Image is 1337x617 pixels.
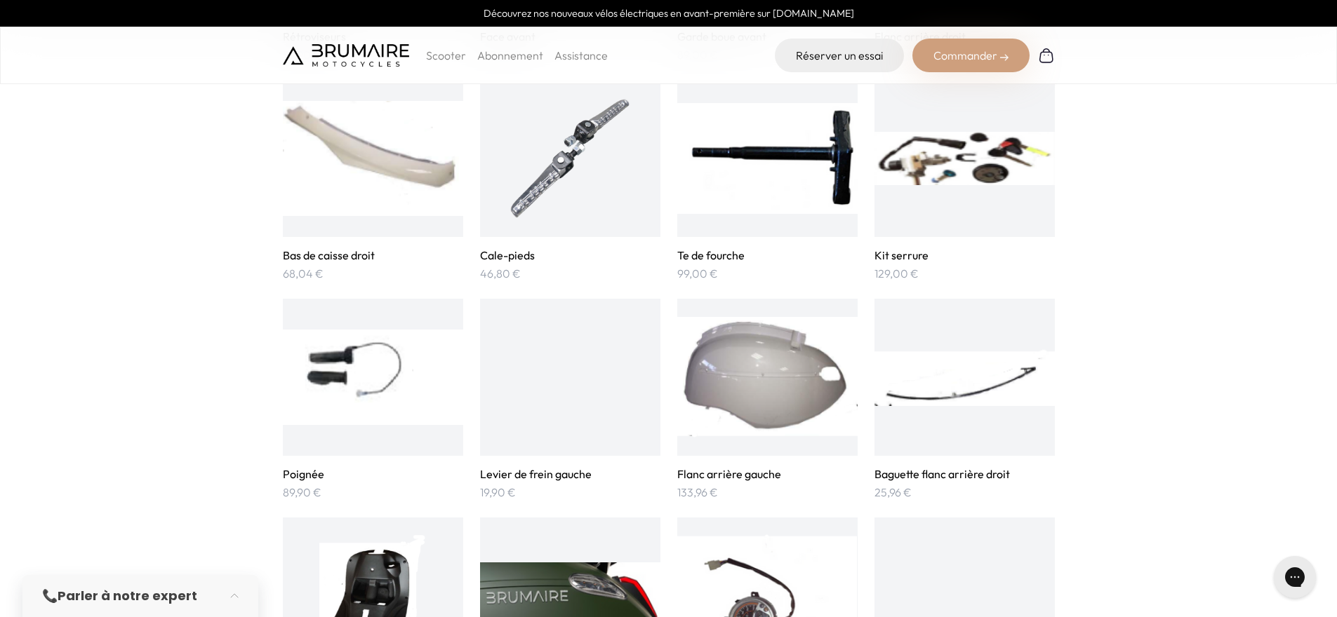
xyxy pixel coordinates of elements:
[480,265,660,282] p: 46,80 €
[283,265,463,282] p: 68,04 €
[874,484,1055,501] p: 25,96 €
[677,484,858,501] p: 133,96 €
[677,467,858,481] h3: Flanc arrière gauche
[283,316,463,439] img: Poignée
[480,248,660,262] h3: Cale-pieds
[1267,551,1323,603] iframe: Gorgias live chat messenger
[874,299,1055,501] a: Baguette flanc arrière droit Baguette flanc arrière droit 25,96 €
[1038,47,1055,64] img: Panier
[554,48,608,62] a: Assistance
[283,97,463,220] img: Bas de caisse droit
[874,467,1055,481] h3: Baguette flanc arrière droit
[912,39,1030,72] div: Commander
[283,467,463,481] h3: Poignée
[874,80,1055,282] a: Kit serrure Kit serrure 129,00 €
[1000,53,1009,62] img: right-arrow-2.png
[677,299,858,501] a: Flanc arrière gauche Flanc arrière gauche 133,96 €
[480,467,660,481] h3: Levier de frein gauche
[874,265,1055,282] p: 129,00 €
[283,44,409,67] img: Brumaire Motocycles
[283,484,463,501] p: 89,90 €
[677,80,858,282] a: Te de fourche Te de fourche 99,00 €
[283,299,463,501] a: Poignée Poignée 89,90 €
[677,248,858,262] h3: Te de fourche
[677,265,858,282] p: 99,00 €
[480,80,660,282] a: Cale-pieds Cale-pieds 46,80 €
[775,39,904,72] a: Réserver un essai
[480,484,660,501] p: 19,90 €
[874,316,1055,439] img: Baguette flanc arrière droit
[677,97,858,220] img: Te de fourche
[283,80,463,282] a: Bas de caisse droit Bas de caisse droit 68,04 €
[874,248,1055,262] h3: Kit serrure
[477,48,543,62] a: Abonnement
[426,47,466,64] p: Scooter
[480,299,660,501] a: Levier de frein gauche 19,90 €
[874,97,1055,220] img: Kit serrure
[677,316,858,439] img: Flanc arrière gauche
[508,97,632,220] img: Cale-pieds
[283,248,463,262] h3: Bas de caisse droit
